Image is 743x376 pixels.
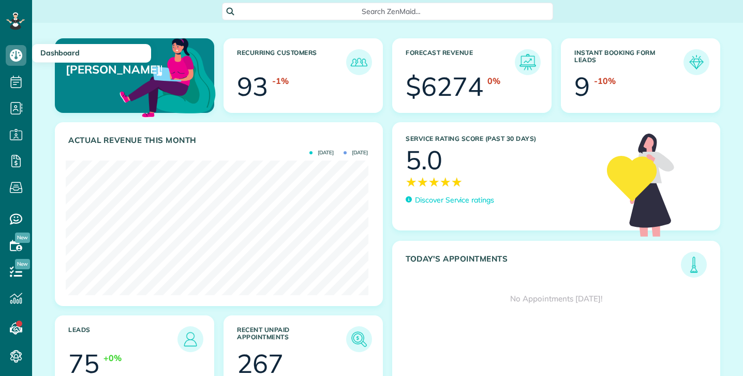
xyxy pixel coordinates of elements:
[15,259,30,269] span: New
[180,329,201,350] img: icon_leads-1bed01f49abd5b7fead27621c3d59655bb73ed531f8eeb49469d10e621d6b896.png
[574,74,590,99] div: 9
[406,195,494,206] a: Discover Service ratings
[103,352,122,364] div: +0%
[417,173,428,191] span: ★
[344,150,368,155] span: [DATE]
[517,52,538,73] img: icon_forecast_revenue-8c13a41c7ed35a8dcfafea3cbb826a0462acb37728057bba2d056411b612bbbe.png
[349,52,369,73] img: icon_recurring_customers-cf858462ba22bcd05b5a5880d41d6543d210077de5bb9ebc9590e49fd87d84ed.png
[237,74,268,99] div: 93
[237,49,346,75] h3: Recurring Customers
[594,75,616,87] div: -10%
[440,173,451,191] span: ★
[406,49,515,75] h3: Forecast Revenue
[487,75,500,87] div: 0%
[406,173,417,191] span: ★
[451,173,463,191] span: ★
[683,254,704,275] img: icon_todays_appointments-901f7ab196bb0bea1936b74009e4eb5ffbc2d2711fa7634e0d609ed5ef32b18b.png
[406,74,483,99] div: $6274
[272,75,289,87] div: -1%
[66,49,162,77] p: Welcome back, [PERSON_NAME]!
[686,52,707,73] img: icon_form_leads-04211a6a04a5b2264e4ee56bc0799ec3eb69b7e499cbb523a139df1d13a81ae0.png
[415,195,494,206] p: Discover Service ratings
[117,26,218,127] img: dashboard_welcome-42a62b7d889689a78055ac9021e634bf52bae3f8056760290aed330b23ab8690.png
[349,329,369,350] img: icon_unpaid_appointments-47b8ce3997adf2238b356f14209ab4cced10bd1f174958f3ca8f1d0dd7fffeee.png
[428,173,440,191] span: ★
[406,147,442,173] div: 5.0
[237,326,346,352] h3: Recent unpaid appointments
[309,150,334,155] span: [DATE]
[68,136,372,145] h3: Actual Revenue this month
[15,233,30,243] span: New
[40,48,80,57] span: Dashboard
[574,49,683,75] h3: Instant Booking Form Leads
[406,254,681,278] h3: Today's Appointments
[68,326,177,352] h3: Leads
[406,135,597,142] h3: Service Rating score (past 30 days)
[393,278,720,320] div: No Appointments [DATE]!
